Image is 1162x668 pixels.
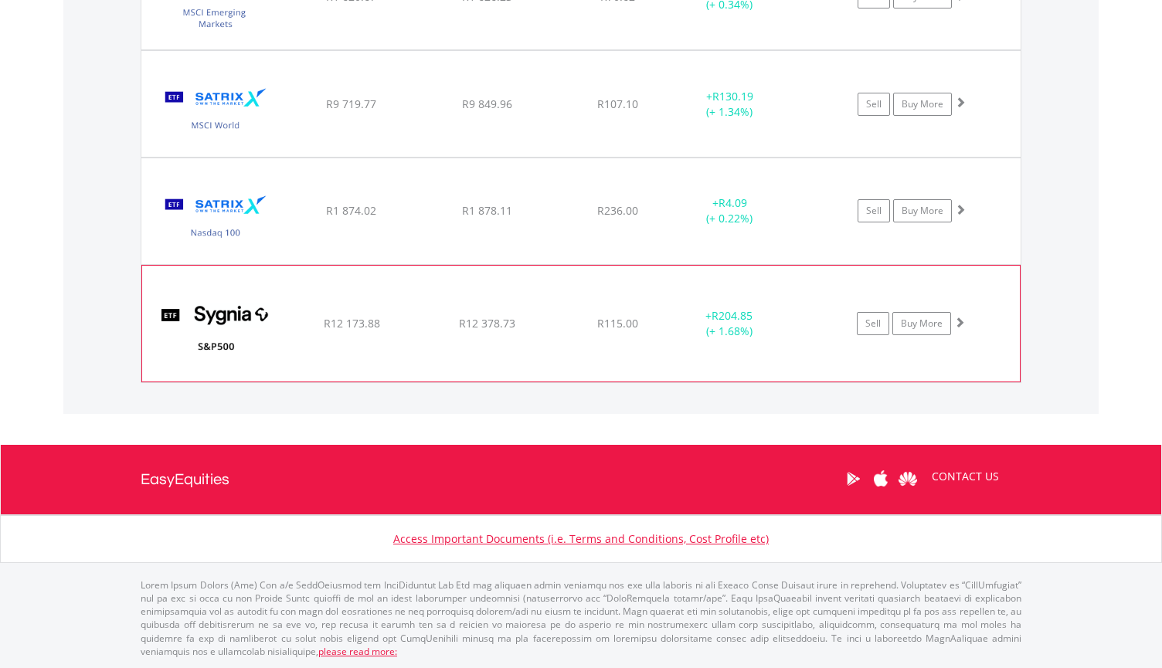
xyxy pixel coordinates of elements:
a: EasyEquities [141,445,229,514]
a: Huawei [894,455,921,503]
img: EQU.ZA.STXWDM.png [149,70,282,153]
a: Access Important Documents (i.e. Terms and Conditions, Cost Profile etc) [393,531,769,546]
img: EQU.ZA.SYG500.png [150,285,283,378]
a: Buy More [893,93,952,116]
span: R4.09 [719,195,747,210]
div: + (+ 0.22%) [671,195,788,226]
a: Sell [858,199,890,222]
span: R12 378.73 [459,316,515,331]
a: CONTACT US [921,455,1010,498]
a: Buy More [892,312,951,335]
a: Apple [867,455,894,503]
a: Buy More [893,199,952,222]
span: R9 849.96 [462,97,512,111]
span: R115.00 [597,316,638,331]
span: R204.85 [712,308,753,323]
a: Sell [857,312,889,335]
div: + (+ 1.34%) [671,89,788,120]
div: + (+ 1.68%) [671,308,787,339]
p: Lorem Ipsum Dolors (Ame) Con a/e SeddOeiusmod tem InciDiduntut Lab Etd mag aliquaen admin veniamq... [141,578,1021,658]
span: R130.19 [712,89,753,103]
span: R107.10 [597,97,638,111]
span: R1 874.02 [326,203,376,218]
a: Sell [858,93,890,116]
span: R12 173.88 [324,316,380,331]
a: Google Play [840,455,867,503]
span: R9 719.77 [326,97,376,111]
span: R236.00 [597,203,638,218]
a: please read more: [318,645,397,658]
span: R1 878.11 [462,203,512,218]
img: EQU.ZA.STXNDQ.png [149,178,282,260]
